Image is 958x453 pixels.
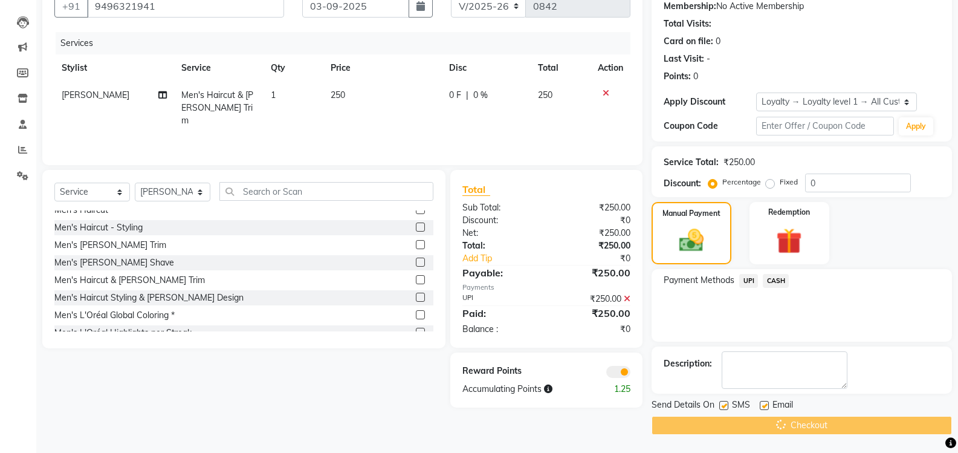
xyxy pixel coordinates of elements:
div: Sub Total: [453,201,546,214]
span: SMS [732,399,750,414]
th: Disc [442,54,531,82]
div: ₹250.00 [546,293,639,305]
span: 250 [538,90,552,100]
div: ₹250.00 [723,156,755,169]
span: CASH [763,274,789,288]
div: ₹0 [562,252,639,265]
div: Payable: [453,266,546,280]
div: - [707,53,710,65]
th: Total [531,54,591,82]
img: _gift.svg [768,225,810,257]
a: Add Tip [453,252,562,265]
span: 1 [271,90,276,100]
div: Card on file: [664,35,713,48]
button: Apply [899,117,933,135]
div: Men's Haircut Styling & [PERSON_NAME] Design [54,292,244,304]
div: UPI [453,293,546,305]
th: Price [323,54,442,82]
th: Service [174,54,264,82]
div: ₹250.00 [546,240,639,252]
div: Balance : [453,323,546,336]
span: 0 % [473,89,488,102]
div: ₹250.00 [546,201,639,214]
div: Service Total: [664,156,719,169]
div: Paid: [453,306,546,321]
div: 1.25 [593,383,639,396]
div: 0 [693,70,698,83]
div: Apply Discount [664,96,756,108]
label: Percentage [722,177,761,187]
div: Coupon Code [664,120,756,132]
span: 250 [331,90,345,100]
span: 0 F [449,89,461,102]
div: Men's Haircut - Styling [54,221,143,234]
span: | [466,89,468,102]
div: 0 [716,35,720,48]
div: Services [56,32,639,54]
span: Men's Haircut & [PERSON_NAME] Trim [181,90,253,126]
span: Email [772,399,793,414]
th: Stylist [54,54,174,82]
span: UPI [739,274,758,288]
div: Men's L'Oréal Global Coloring * [54,309,175,322]
div: Discount: [453,214,546,227]
div: Last Visit: [664,53,704,65]
th: Qty [264,54,323,82]
div: Total: [453,240,546,252]
img: _cash.svg [672,226,711,255]
span: Payment Methods [664,274,734,287]
th: Action [591,54,630,82]
div: Men's Haircut [54,204,108,217]
span: [PERSON_NAME] [62,90,129,100]
input: Enter Offer / Coupon Code [756,117,894,135]
div: Men's L'Oréal Highlights per Streak [54,327,192,339]
div: ₹250.00 [546,266,639,280]
span: Send Details On [652,399,714,414]
div: Accumulating Points [453,383,593,396]
div: Men's [PERSON_NAME] Trim [54,239,166,252]
label: Fixed [780,177,798,187]
div: Men's [PERSON_NAME] Shave [54,256,174,269]
div: Description: [664,357,712,370]
div: Net: [453,227,546,240]
span: Total [462,183,490,196]
input: Search or Scan [219,182,433,201]
label: Manual Payment [662,208,720,219]
div: Payments [462,282,630,293]
label: Redemption [768,207,810,218]
div: Total Visits: [664,18,711,30]
div: ₹250.00 [546,306,639,321]
div: ₹0 [546,214,639,227]
div: ₹250.00 [546,227,639,240]
div: Men's Haircut & [PERSON_NAME] Trim [54,274,205,287]
div: ₹0 [546,323,639,336]
div: Reward Points [453,365,546,378]
div: Discount: [664,177,701,190]
div: Points: [664,70,691,83]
